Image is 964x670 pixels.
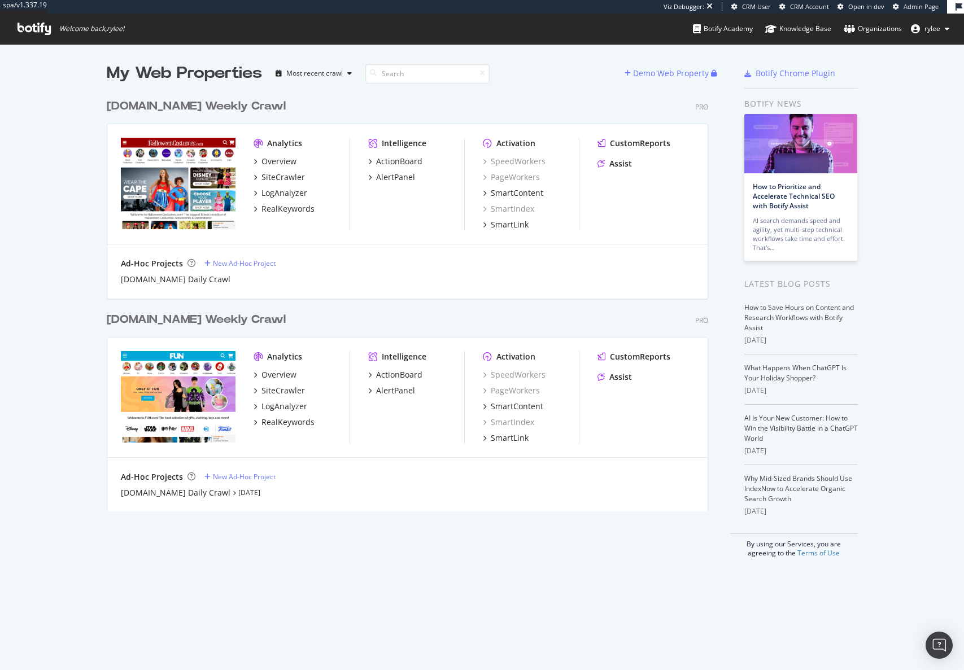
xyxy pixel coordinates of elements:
[261,417,315,428] div: RealKeywords
[213,472,276,481] div: New Ad-Hoc Project
[376,156,422,167] div: ActionBoard
[744,474,852,503] a: Why Mid-Sized Brands Should Use IndexNow to Accelerate Organic Search Growth
[753,216,849,252] div: AI search demands speed and agility, yet multi-step technical workflows take time and effort. Tha...
[496,351,535,362] div: Activation
[597,158,632,169] a: Assist
[376,369,422,380] div: ActionBoard
[254,172,305,183] a: SiteCrawler
[254,369,296,380] a: Overview
[664,2,704,11] div: Viz Debugger:
[261,369,296,380] div: Overview
[483,187,543,199] a: SmartContent
[213,259,276,268] div: New Ad-Hoc Project
[744,278,858,290] div: Latest Blog Posts
[121,274,230,285] a: [DOMAIN_NAME] Daily Crawl
[779,2,829,11] a: CRM Account
[483,417,534,428] a: SmartIndex
[797,548,840,558] a: Terms of Use
[610,351,670,362] div: CustomReports
[121,258,183,269] div: Ad-Hoc Projects
[204,259,276,268] a: New Ad-Hoc Project
[204,472,276,481] a: New Ad-Hoc Project
[695,102,708,112] div: Pro
[254,401,307,412] a: LogAnalyzer
[483,156,546,167] a: SpeedWorkers
[633,68,709,79] div: Demo Web Property
[848,2,884,11] span: Open in dev
[744,363,847,383] a: What Happens When ChatGPT Is Your Holiday Shopper?
[756,68,835,79] div: Botify Chrome Plugin
[491,219,529,230] div: SmartLink
[254,187,307,199] a: LogAnalyzer
[271,64,356,82] button: Most recent crawl
[695,316,708,325] div: Pro
[376,172,415,183] div: AlertPanel
[844,14,902,44] a: Organizations
[121,351,235,443] img: www.fun.com
[59,24,124,33] span: Welcome back, rylee !
[744,386,858,396] div: [DATE]
[368,385,415,396] a: AlertPanel
[790,2,829,11] span: CRM Account
[121,471,183,483] div: Ad-Hoc Projects
[609,371,632,383] div: Assist
[597,371,632,383] a: Assist
[483,432,529,444] a: SmartLink
[597,351,670,362] a: CustomReports
[254,203,315,214] a: RealKeywords
[368,369,422,380] a: ActionBoard
[904,2,939,11] span: Admin Page
[483,219,529,230] a: SmartLink
[731,2,771,11] a: CRM User
[765,23,831,34] div: Knowledge Base
[483,385,540,396] a: PageWorkers
[121,138,235,229] img: www.halloweencostumes.com
[744,506,858,516] div: [DATE]
[625,64,711,82] button: Demo Web Property
[902,20,958,38] button: rylee
[261,385,305,396] div: SiteCrawler
[254,417,315,428] a: RealKeywords
[837,2,884,11] a: Open in dev
[610,138,670,149] div: CustomReports
[261,187,307,199] div: LogAnalyzer
[107,62,262,85] div: My Web Properties
[254,156,296,167] a: Overview
[368,172,415,183] a: AlertPanel
[625,68,711,78] a: Demo Web Property
[267,138,302,149] div: Analytics
[753,182,835,211] a: How to Prioritize and Accelerate Technical SEO with Botify Assist
[496,138,535,149] div: Activation
[267,351,302,362] div: Analytics
[376,385,415,396] div: AlertPanel
[491,432,529,444] div: SmartLink
[121,487,230,498] a: [DOMAIN_NAME] Daily Crawl
[368,156,422,167] a: ActionBoard
[926,632,953,659] div: Open Intercom Messenger
[844,23,902,34] div: Organizations
[261,172,305,183] div: SiteCrawler
[491,401,543,412] div: SmartContent
[744,413,858,443] a: AI Is Your New Customer: How to Win the Visibility Battle in a ChatGPT World
[744,335,858,345] div: [DATE]
[924,24,940,33] span: rylee
[597,138,670,149] a: CustomReports
[483,203,534,214] div: SmartIndex
[742,2,771,11] span: CRM User
[744,68,835,79] a: Botify Chrome Plugin
[107,312,286,328] div: [DOMAIN_NAME] Weekly Crawl
[107,85,717,511] div: grid
[483,172,540,183] a: PageWorkers
[893,2,939,11] a: Admin Page
[491,187,543,199] div: SmartContent
[483,369,546,380] a: SpeedWorkers
[693,23,753,34] div: Botify Academy
[254,385,305,396] a: SiteCrawler
[286,70,343,77] div: Most recent crawl
[744,98,858,110] div: Botify news
[744,303,854,332] a: How to Save Hours on Content and Research Workflows with Botify Assist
